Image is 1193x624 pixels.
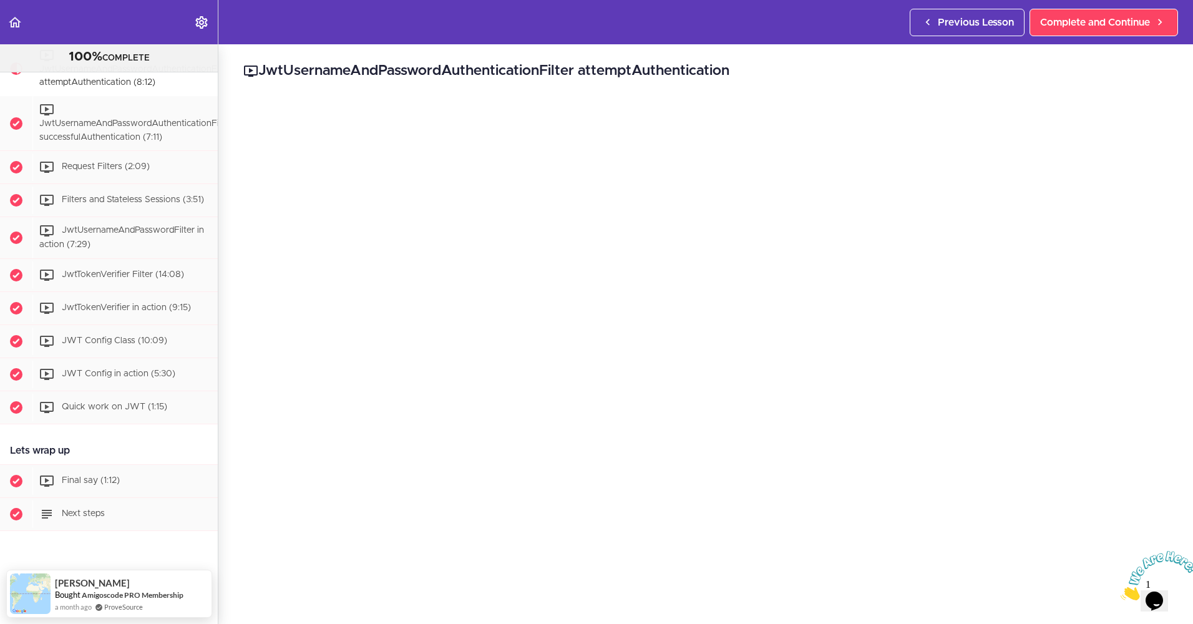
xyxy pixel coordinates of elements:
[55,578,130,588] span: [PERSON_NAME]
[82,590,183,600] a: Amigoscode PRO Membership
[62,476,120,485] span: Final say (1:12)
[243,100,1168,621] iframe: Video Player
[62,336,167,345] span: JWT Config Class (10:09)
[1040,15,1150,30] span: Complete and Continue
[62,509,105,518] span: Next steps
[1116,546,1193,605] iframe: chat widget
[10,573,51,614] img: provesource social proof notification image
[62,196,204,205] span: Filters and Stateless Sessions (3:51)
[1030,9,1178,36] a: Complete and Continue
[243,61,1168,82] h2: JwtUsernameAndPasswordAuthenticationFilter attemptAuthentication
[39,119,232,142] span: JwtUsernameAndPasswordAuthenticationFilter successfulAuthentication (7:11)
[62,303,191,312] span: JwtTokenVerifier in action (9:15)
[62,402,167,411] span: Quick work on JWT (1:15)
[5,5,82,54] img: Chat attention grabber
[194,15,209,30] svg: Settings Menu
[16,49,202,66] div: COMPLETE
[62,163,150,172] span: Request Filters (2:09)
[69,51,102,63] span: 100%
[62,270,184,279] span: JwtTokenVerifier Filter (14:08)
[938,15,1014,30] span: Previous Lesson
[39,227,204,250] span: JwtUsernameAndPasswordFilter in action (7:29)
[7,15,22,30] svg: Back to course curriculum
[62,369,175,378] span: JWT Config in action (5:30)
[104,602,143,612] a: ProveSource
[55,590,80,600] span: Bought
[910,9,1025,36] a: Previous Lesson
[55,602,92,612] span: a month ago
